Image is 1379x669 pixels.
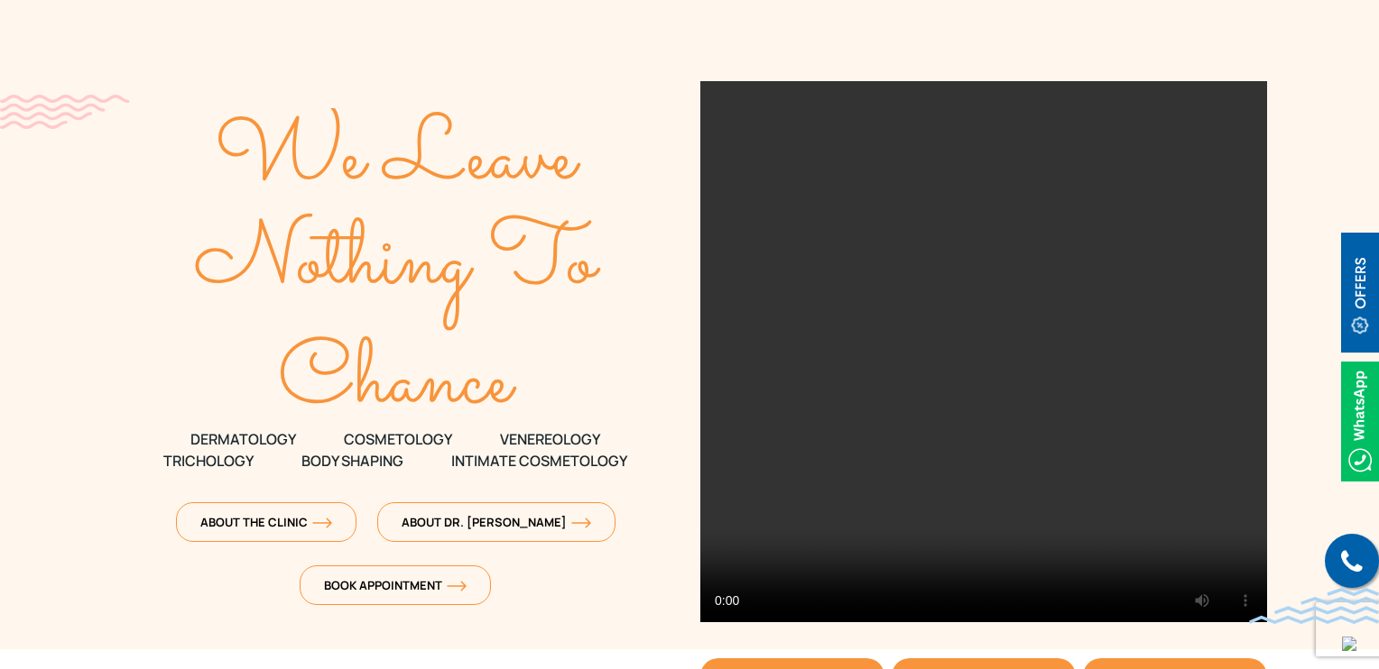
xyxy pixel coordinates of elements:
[451,450,627,472] span: Intimate Cosmetology
[447,581,467,591] img: orange-arrow
[215,93,581,226] text: We Leave
[312,518,332,528] img: orange-arrow
[500,428,600,450] span: VENEREOLOGY
[377,502,615,542] a: About Dr. [PERSON_NAME]orange-arrow
[402,514,591,530] span: About Dr. [PERSON_NAME]
[1341,233,1379,353] img: offerBt
[163,450,254,472] span: TRICHOLOGY
[1249,588,1379,624] img: bluewave
[1342,637,1356,651] img: up-blue-arrow.svg
[1341,410,1379,430] a: Whatsappicon
[279,316,518,450] text: Chance
[195,197,602,330] text: Nothing To
[344,428,452,450] span: COSMETOLOGY
[324,577,467,593] span: Book Appointment
[176,502,356,542] a: About The Clinicorange-arrow
[190,428,296,450] span: DERMATOLOGY
[301,450,403,472] span: Body Shaping
[200,514,332,530] span: About The Clinic
[1341,362,1379,481] img: Whatsappicon
[571,518,591,528] img: orange-arrow
[300,565,491,605] a: Book Appointmentorange-arrow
